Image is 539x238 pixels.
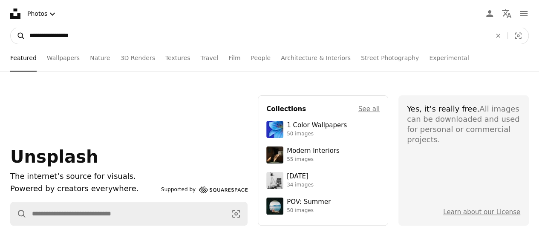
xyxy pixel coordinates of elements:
a: Travel [200,44,218,72]
button: Search Unsplash [11,28,25,44]
h1: The internet’s source for visuals. [10,170,158,183]
h4: Collections [266,104,306,114]
div: 50 images [287,131,347,138]
form: Find visuals sitewide [10,27,529,44]
a: Experimental [429,44,469,72]
button: Select asset type [24,5,61,23]
form: Find visuals sitewide [10,202,248,226]
a: [DATE]34 images [266,172,380,189]
a: Modern Interiors55 images [266,146,380,163]
a: 1 Color Wallpapers50 images [266,121,380,138]
div: [DATE] [287,172,314,181]
p: Powered by creators everywhere. [10,183,158,195]
img: photo-1682590564399-95f0109652fe [266,172,283,189]
a: POV: Summer50 images [266,198,380,215]
a: 3D Renders [121,44,155,72]
a: Log in / Sign up [481,5,498,22]
a: Wallpapers [47,44,80,72]
div: POV: Summer [287,198,331,206]
a: Learn about our License [443,208,520,216]
a: Nature [90,44,110,72]
a: Textures [165,44,190,72]
button: Visual search [225,202,247,225]
a: Architecture & Interiors [281,44,351,72]
a: Street Photography [361,44,419,72]
a: Supported by [161,185,248,195]
button: Visual search [508,28,528,44]
a: People [251,44,271,72]
button: Menu [515,5,532,22]
div: 55 images [287,156,340,163]
div: 1 Color Wallpapers [287,121,347,130]
a: See all [358,104,380,114]
div: All images can be downloaded and used for personal or commercial projects. [407,104,520,145]
img: premium_photo-1688045582333-c8b6961773e0 [266,121,283,138]
span: Yes, it’s really free. [407,104,479,113]
div: 34 images [287,182,314,189]
div: Modern Interiors [287,147,340,155]
div: 50 images [287,207,331,214]
img: premium_photo-1747189286942-bc91257a2e39 [266,146,283,163]
a: Film [228,44,240,72]
button: Language [498,5,515,22]
span: Unsplash [10,147,98,166]
button: Clear [489,28,507,44]
button: Search Unsplash [11,202,27,225]
img: premium_photo-1753820185677-ab78a372b033 [266,198,283,215]
a: Home — Unsplash [10,9,20,19]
